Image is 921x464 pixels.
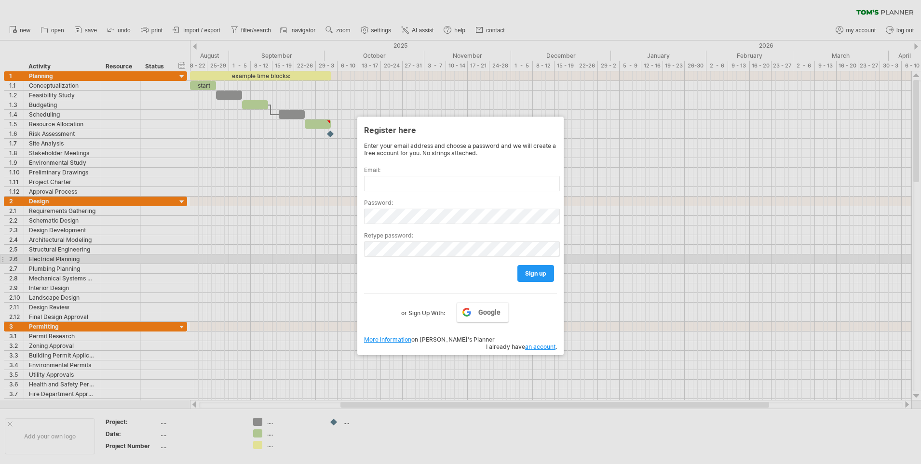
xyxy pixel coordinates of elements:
[401,302,445,318] label: or Sign Up With:
[364,121,557,138] div: Register here
[517,265,554,282] a: sign up
[525,343,555,350] a: an account
[364,166,557,173] label: Email:
[525,270,546,277] span: sign up
[364,232,557,239] label: Retype password:
[364,199,557,206] label: Password:
[457,302,509,322] a: Google
[364,336,411,343] a: More information
[364,142,557,157] div: Enter your email address and choose a password and we will create a free account for you. No stri...
[478,308,501,316] span: Google
[364,336,495,343] span: on [PERSON_NAME]'s Planner
[486,343,557,350] span: I already have .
